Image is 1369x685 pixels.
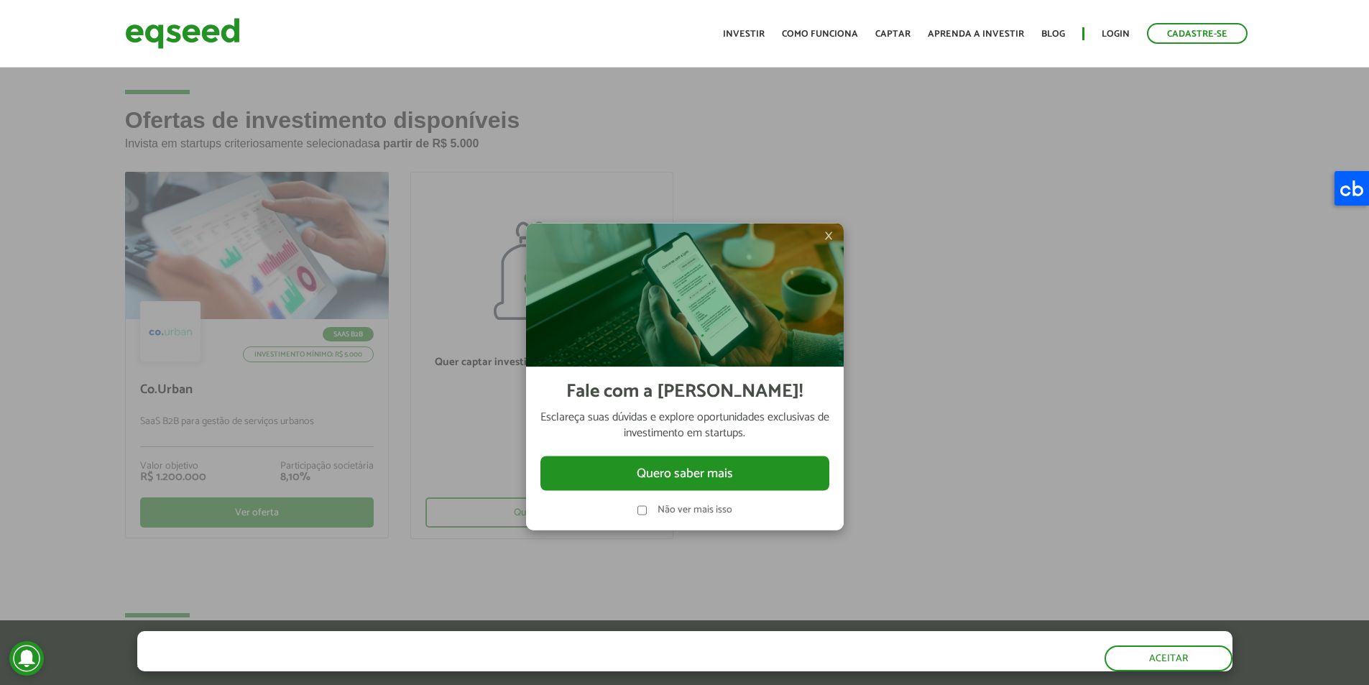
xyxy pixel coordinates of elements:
[540,456,829,490] button: Quero saber mais
[540,410,829,442] p: Esclareça suas dúvidas e explore oportunidades exclusivas de investimento em startups.
[1105,645,1232,671] button: Aceitar
[137,631,658,653] h5: O site da EqSeed utiliza cookies para melhorar sua navegação.
[928,29,1024,39] a: Aprenda a investir
[782,29,858,39] a: Como funciona
[1147,23,1248,44] a: Cadastre-se
[526,224,844,367] img: Imagem celular
[137,657,658,671] p: Ao clicar em "aceitar", você aceita nossa .
[824,227,833,244] span: ×
[125,14,240,52] img: EqSeed
[566,382,803,403] h2: Fale com a [PERSON_NAME]!
[1041,29,1065,39] a: Blog
[1102,29,1130,39] a: Login
[723,29,765,39] a: Investir
[658,505,732,515] label: Não ver mais isso
[327,658,493,671] a: política de privacidade e de cookies
[875,29,911,39] a: Captar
